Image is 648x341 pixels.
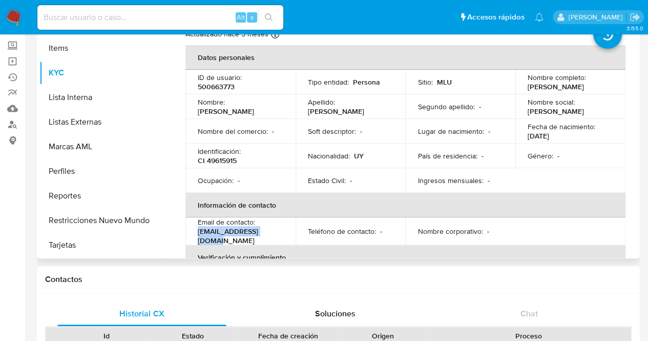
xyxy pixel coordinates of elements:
p: Nombre del comercio : [198,127,268,136]
span: 3.155.0 [626,24,643,32]
p: Persona [353,77,380,87]
p: Género : [528,151,553,161]
span: Soluciones [315,308,356,319]
div: Fecha de creación [243,331,332,341]
span: s [250,12,254,22]
button: Reportes [39,184,168,208]
span: Accesos rápidos [467,12,525,23]
p: - [481,151,483,161]
p: MLU [436,77,451,87]
p: Nombre corporativo : [417,227,483,236]
p: ID de usuario : [198,73,242,82]
p: Segundo apellido : [417,102,474,111]
span: Historial CX [119,308,164,319]
p: - [238,176,240,185]
p: [EMAIL_ADDRESS][DOMAIN_NAME] [198,227,279,245]
input: Buscar usuario o caso... [37,11,283,24]
p: [PERSON_NAME] [528,107,584,116]
p: País de residencia : [417,151,477,161]
th: Verificación y cumplimiento [185,245,625,270]
p: Sitio : [417,77,432,87]
p: Tipo entidad : [308,77,349,87]
p: Apellido : [308,97,335,107]
span: Alt [237,12,245,22]
button: Listas Externas [39,110,168,134]
p: Nombre completo : [528,73,586,82]
p: Teléfono de contacto : [308,227,376,236]
button: Perfiles [39,159,168,184]
button: Marcas AML [39,134,168,159]
p: - [487,176,489,185]
button: Items [39,36,168,61]
p: CI 49615915 [198,156,237,165]
p: Nombre social : [528,97,575,107]
h1: Contactos [45,274,632,285]
a: Notificaciones [535,13,544,22]
p: Nacionalidad : [308,151,350,161]
p: [PERSON_NAME] [198,107,254,116]
p: Fecha de nacimiento : [528,122,595,131]
p: - [478,102,480,111]
div: Id [71,331,142,341]
p: - [380,227,382,236]
a: Salir [630,12,640,23]
span: Chat [520,308,538,319]
p: Nombre : [198,97,225,107]
p: Lugar de nacimiento : [417,127,484,136]
th: Datos personales [185,45,625,70]
p: [PERSON_NAME] [528,82,584,91]
p: - [557,151,559,161]
p: Email de contacto : [198,217,255,227]
p: - [487,227,489,236]
p: - [272,127,274,136]
div: Origen [347,331,419,341]
p: - [360,127,362,136]
div: Proceso [433,331,624,341]
p: Soft descriptor : [308,127,356,136]
p: - [350,176,352,185]
p: 500663773 [198,82,235,91]
button: search-icon [258,10,279,25]
p: Identificación : [198,147,241,156]
p: Actualizado hace 5 meses [185,29,268,39]
p: Estado Civil : [308,176,346,185]
p: martin.franco@mercadolibre.com [568,12,626,22]
button: Lista Interna [39,85,168,110]
button: Restricciones Nuevo Mundo [39,208,168,233]
p: Ingresos mensuales : [417,176,483,185]
p: - [488,127,490,136]
button: KYC [39,61,168,85]
p: [PERSON_NAME] [308,107,364,116]
p: [DATE] [528,131,549,141]
div: Estado [157,331,228,341]
p: Ocupación : [198,176,234,185]
p: UY [354,151,364,161]
button: Tarjetas [39,233,168,257]
th: Información de contacto [185,193,625,217]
